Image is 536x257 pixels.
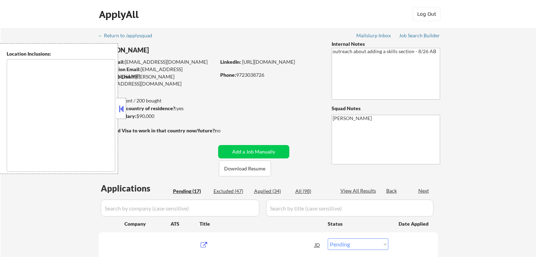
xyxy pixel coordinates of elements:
[332,105,440,112] div: Squad Notes
[220,71,320,79] div: 9723038726
[356,33,392,38] div: Mailslurp Inbox
[101,200,259,217] input: Search by company (case sensitive)
[340,187,378,194] div: View All Results
[356,33,392,40] a: Mailslurp Inbox
[328,217,388,230] div: Status
[98,105,214,112] div: yes
[171,220,199,227] div: ATS
[418,187,430,194] div: Next
[219,161,271,176] button: Download Resume
[98,113,216,120] div: $90,000
[332,40,440,48] div: Internal Notes
[99,46,244,55] div: [PERSON_NAME]
[101,184,171,193] div: Applications
[98,105,177,111] strong: Can work in country of residence?:
[99,73,216,87] div: [PERSON_NAME][EMAIL_ADDRESS][DOMAIN_NAME]
[98,33,159,38] div: ← Return to /applysquad
[173,188,208,195] div: Pending (17)
[214,188,249,195] div: Excluded (47)
[295,188,331,195] div: All (98)
[254,188,289,195] div: Applied (34)
[386,187,398,194] div: Back
[413,7,441,21] button: Log Out
[220,59,241,65] strong: LinkedIn:
[218,145,289,158] button: Add a Job Manually
[242,59,295,65] a: [URL][DOMAIN_NAME]
[7,50,115,57] div: Location Inclusions:
[399,33,440,38] div: Job Search Builder
[99,66,216,80] div: [EMAIL_ADDRESS][DOMAIN_NAME]
[124,220,171,227] div: Company
[199,220,321,227] div: Title
[98,33,159,40] a: ← Return to /applysquad
[99,127,216,133] strong: Will need Visa to work in that country now/future?:
[215,127,235,134] div: no
[99,8,141,20] div: ApplyAll
[98,97,216,104] div: 34 sent / 200 bought
[266,200,433,217] input: Search by title (case sensitive)
[220,72,236,78] strong: Phone:
[399,220,430,227] div: Date Applied
[399,33,440,40] a: Job Search Builder
[314,238,321,251] div: JD
[99,58,216,65] div: [EMAIL_ADDRESS][DOMAIN_NAME]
